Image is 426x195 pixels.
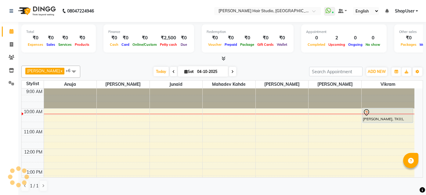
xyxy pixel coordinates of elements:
span: Services [57,42,73,47]
span: Card [120,42,131,47]
div: Stylist [22,81,44,87]
div: 0 [364,34,382,42]
span: Petty cash [158,42,179,47]
span: Expenses [26,42,45,47]
span: Sales [45,42,57,47]
span: +6 [66,68,75,73]
a: x [60,68,63,73]
div: Total [26,29,91,34]
img: logo [16,2,57,20]
div: ₹0 [275,34,289,42]
div: ₹0 [57,34,73,42]
span: [PERSON_NAME] [256,81,309,88]
span: ADD NEW [368,69,386,74]
button: ADD NEW [366,67,387,76]
input: 2025-10-04 [195,67,226,76]
div: ₹0 [239,34,256,42]
span: Voucher [207,42,223,47]
span: Products [73,42,91,47]
div: ₹0 [256,34,275,42]
div: [PERSON_NAME], TK01, 10:00 AM-10:45 AM, Haircut + [PERSON_NAME] Trim ( [DEMOGRAPHIC_DATA]) (45 mins) [363,109,413,123]
span: Cash [108,42,120,47]
span: Ongoing [347,42,364,47]
div: 0 [347,34,364,42]
span: Packages [399,42,418,47]
div: ₹0 [26,34,45,42]
div: 10:00 AM [23,109,44,115]
span: Online/Custom [131,42,158,47]
div: ₹0 [120,34,131,42]
div: 0 [306,34,327,42]
div: 1:00 PM [25,169,44,175]
span: No show [364,42,382,47]
div: ₹0 [399,34,418,42]
span: ShopUser [395,8,414,14]
div: Redemption [207,29,289,34]
span: Due [179,42,189,47]
div: 9:00 AM [25,88,44,95]
span: Prepaid [223,42,239,47]
span: Gift Cards [256,42,275,47]
input: Search Appointment [309,67,363,76]
span: Upcoming [327,42,347,47]
span: [PERSON_NAME] [27,68,60,73]
span: Sat [183,69,195,74]
div: ₹0 [108,34,120,42]
span: Vikram [362,81,414,88]
span: Junaid [150,81,203,88]
div: 12:00 PM [23,149,44,155]
div: ₹0 [223,34,239,42]
span: Anuja [44,81,97,88]
div: Appointment [306,29,382,34]
div: 2 [327,34,347,42]
div: ₹2,500 [158,34,179,42]
b: 08047224946 [67,2,94,20]
div: ₹0 [73,34,91,42]
div: ₹0 [45,34,57,42]
span: Mahadev kahde [203,81,255,88]
span: 1 / 1 [30,183,38,189]
span: Today [153,67,169,76]
span: Wallet [275,42,289,47]
div: ₹0 [207,34,223,42]
span: Package [239,42,256,47]
span: Completed [306,42,327,47]
div: 11:00 AM [23,129,44,135]
div: ₹0 [179,34,189,42]
span: [PERSON_NAME] [97,81,150,88]
div: Finance [108,29,189,34]
span: [PERSON_NAME] [309,81,361,88]
div: ₹0 [131,34,158,42]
